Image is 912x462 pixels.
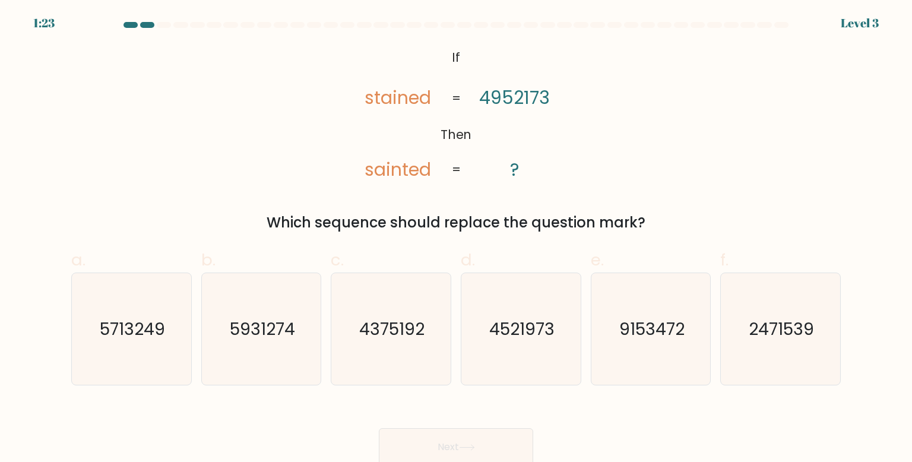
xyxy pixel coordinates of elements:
[461,248,475,271] span: d.
[619,317,685,341] text: 9153472
[479,86,550,111] tspan: 4952173
[71,248,85,271] span: a.
[749,317,814,341] text: 2471539
[452,49,460,66] tspan: If
[364,157,430,182] tspan: sainted
[33,14,55,32] div: 1:23
[452,162,461,179] tspan: =
[344,45,569,183] svg: @import url('[URL][DOMAIN_NAME]);
[841,14,879,32] div: Level 3
[201,248,216,271] span: b.
[489,317,555,341] text: 4521973
[230,317,295,341] text: 5931274
[331,248,344,271] span: c.
[720,248,729,271] span: f.
[364,86,430,111] tspan: stained
[452,90,461,107] tspan: =
[360,317,425,341] text: 4375192
[591,248,604,271] span: e.
[441,126,472,144] tspan: Then
[78,212,834,233] div: Which sequence should replace the question mark?
[510,157,519,183] tspan: ?
[100,317,165,341] text: 5713249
